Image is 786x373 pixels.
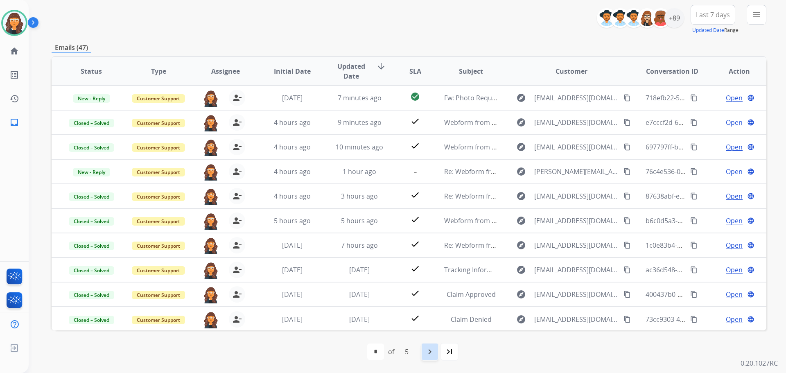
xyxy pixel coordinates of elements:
[69,316,114,324] span: Closed – Solved
[623,291,631,298] mat-icon: content_copy
[410,264,420,274] mat-icon: check
[274,192,311,201] span: 4 hours ago
[444,118,630,127] span: Webform from [EMAIL_ADDRESS][DOMAIN_NAME] on [DATE]
[349,290,370,299] span: [DATE]
[132,242,185,250] span: Customer Support
[747,168,754,175] mat-icon: language
[534,314,619,324] span: [EMAIL_ADDRESS][DOMAIN_NAME]
[516,118,526,127] mat-icon: explore
[3,11,26,34] img: avatar
[444,93,501,102] span: Fw: Photo Request
[9,70,19,80] mat-icon: list_alt
[664,8,684,28] div: +89
[282,290,303,299] span: [DATE]
[69,242,114,250] span: Closed – Solved
[516,265,526,275] mat-icon: explore
[516,216,526,226] mat-icon: explore
[69,119,114,127] span: Closed – Solved
[203,163,219,181] img: agent-avatar
[516,191,526,201] mat-icon: explore
[747,192,754,200] mat-icon: language
[534,240,619,250] span: [EMAIL_ADDRESS][DOMAIN_NAME]
[232,216,242,226] mat-icon: person_remove
[341,192,378,201] span: 3 hours ago
[410,116,420,126] mat-icon: check
[534,167,619,176] span: [PERSON_NAME][EMAIL_ADDRESS][PERSON_NAME][DOMAIN_NAME]
[726,167,743,176] span: Open
[9,94,19,104] mat-icon: history
[151,66,166,76] span: Type
[534,118,619,127] span: [EMAIL_ADDRESS][DOMAIN_NAME]
[343,167,376,176] span: 1 hour ago
[747,217,754,224] mat-icon: language
[534,289,619,299] span: [EMAIL_ADDRESS][DOMAIN_NAME]
[752,10,761,20] mat-icon: menu
[534,265,619,275] span: [EMAIL_ADDRESS][DOMAIN_NAME]
[516,240,526,250] mat-icon: explore
[691,5,735,25] button: Last 7 days
[534,216,619,226] span: [EMAIL_ADDRESS][DOMAIN_NAME]
[203,237,219,254] img: agent-avatar
[232,314,242,324] mat-icon: person_remove
[398,344,415,360] div: 5
[132,217,185,226] span: Customer Support
[425,347,435,357] mat-icon: navigate_next
[726,191,743,201] span: Open
[282,265,303,274] span: [DATE]
[410,215,420,224] mat-icon: check
[232,240,242,250] mat-icon: person_remove
[623,192,631,200] mat-icon: content_copy
[747,242,754,249] mat-icon: language
[349,315,370,324] span: [DATE]
[69,143,114,152] span: Closed – Solved
[623,168,631,175] mat-icon: content_copy
[690,291,698,298] mat-icon: content_copy
[132,316,185,324] span: Customer Support
[388,347,394,357] div: of
[410,239,420,249] mat-icon: check
[726,265,743,275] span: Open
[203,262,219,279] img: agent-avatar
[690,168,698,175] mat-icon: content_copy
[9,46,19,56] mat-icon: home
[516,167,526,176] mat-icon: explore
[646,142,766,151] span: 697797ff-b699-49f0-9d22-a1771ea3007f
[444,192,641,201] span: Re: Webform from [EMAIL_ADDRESS][DOMAIN_NAME] on [DATE]
[52,43,91,53] p: Emails (47)
[203,139,219,156] img: agent-avatar
[690,316,698,323] mat-icon: content_copy
[203,311,219,328] img: agent-avatar
[274,142,311,151] span: 4 hours ago
[726,289,743,299] span: Open
[81,66,102,76] span: Status
[690,192,698,200] mat-icon: content_copy
[696,13,730,16] span: Last 7 days
[338,118,382,127] span: 9 minutes ago
[282,241,303,250] span: [DATE]
[623,316,631,323] mat-icon: content_copy
[444,167,742,176] span: Re: Webform from [PERSON_NAME][EMAIL_ADDRESS][PERSON_NAME][DOMAIN_NAME] on [DATE]
[726,314,743,324] span: Open
[623,94,631,102] mat-icon: content_copy
[132,143,185,152] span: Customer Support
[516,142,526,152] mat-icon: explore
[726,216,743,226] span: Open
[274,167,311,176] span: 4 hours ago
[726,118,743,127] span: Open
[646,290,766,299] span: 400437b0-4f47-4dee-9b2e-123f8f270f80
[534,93,619,103] span: [EMAIL_ADDRESS][DOMAIN_NAME]
[747,94,754,102] mat-icon: language
[726,240,743,250] span: Open
[646,118,765,127] span: e7cccf2d-6d3f-467f-84e8-df4ac9176300
[623,217,631,224] mat-icon: content_copy
[451,315,492,324] span: Claim Denied
[646,167,770,176] span: 76c4e536-02a3-4d50-a4da-e9f05bfbde61
[692,27,739,34] span: Range
[132,266,185,275] span: Customer Support
[690,119,698,126] mat-icon: content_copy
[410,313,420,323] mat-icon: check
[69,266,114,275] span: Closed – Solved
[747,119,754,126] mat-icon: language
[447,290,496,299] span: Claim Approved
[132,192,185,201] span: Customer Support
